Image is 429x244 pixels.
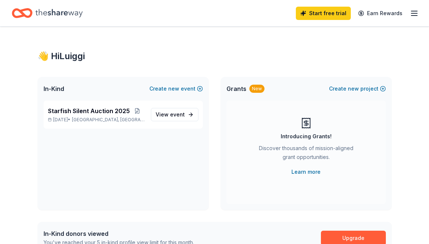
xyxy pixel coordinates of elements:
div: New [249,85,264,93]
span: Starfish Silent Auction 2025 [48,106,130,115]
span: event [170,111,185,118]
span: View [156,110,185,119]
button: Createnewevent [149,84,203,93]
a: Earn Rewards [354,7,407,20]
a: Home [12,4,83,22]
span: new [348,84,359,93]
div: 👋 Hi Luiggi [38,50,392,62]
span: In-Kind [44,84,64,93]
a: Learn more [291,167,321,176]
div: Introducing Grants! [281,132,332,141]
div: Discover thousands of mission-aligned grant opportunities. [256,144,356,165]
a: View event [151,108,198,121]
a: Start free trial [296,7,351,20]
span: Grants [226,84,246,93]
span: new [168,84,179,93]
button: Createnewproject [329,84,386,93]
p: [DATE] • [48,117,145,123]
div: In-Kind donors viewed [44,229,194,238]
span: [GEOGRAPHIC_DATA], [GEOGRAPHIC_DATA] [72,117,145,123]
